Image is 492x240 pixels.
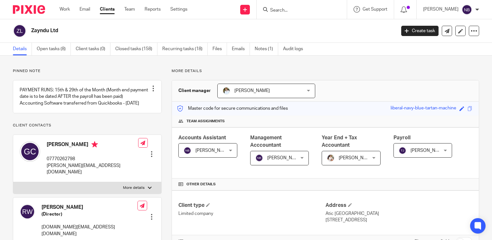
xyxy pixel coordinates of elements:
p: [DOMAIN_NAME][EMAIL_ADDRESS][DOMAIN_NAME] [42,224,137,237]
a: Reports [145,6,161,13]
p: Limited company [178,210,325,217]
span: Management Acccountant [250,135,282,148]
p: 07770262798 [47,156,138,162]
span: [PERSON_NAME] [339,156,374,160]
a: Files [213,43,227,55]
p: Master code for secure communications and files [177,105,288,112]
img: svg%3E [399,147,406,154]
h4: Address [326,202,472,209]
span: [PERSON_NAME] [411,148,446,153]
img: svg%3E [20,204,35,219]
i: Primary [91,141,98,148]
a: Email [80,6,90,13]
h4: [PERSON_NAME] [42,204,137,211]
img: Kayleigh%20Henson.jpeg [327,154,335,162]
a: Emails [232,43,250,55]
span: [PERSON_NAME] [267,156,303,160]
p: More details [123,185,145,190]
span: Team assignments [186,119,225,124]
a: Audit logs [283,43,308,55]
a: Clients [100,6,115,13]
span: Year End + Tax Accountant [322,135,357,148]
span: Payroll [393,135,411,140]
p: [STREET_ADDRESS] [326,217,472,223]
p: [PERSON_NAME][EMAIL_ADDRESS][DOMAIN_NAME] [47,162,138,176]
a: Team [124,6,135,13]
p: Pinned note [13,69,162,74]
a: Open tasks (8) [37,43,71,55]
h4: Client type [178,202,325,209]
img: svg%3E [184,147,191,154]
img: svg%3E [13,24,26,38]
div: liberal-navy-blue-tartan-machine [391,105,456,112]
a: Work [60,6,70,13]
a: Notes (1) [255,43,278,55]
h3: Client manager [178,88,211,94]
p: Atic [GEOGRAPHIC_DATA] [326,210,472,217]
input: Search [270,8,327,14]
span: [PERSON_NAME] [234,88,270,93]
h5: (Director) [42,211,137,217]
img: svg%3E [20,141,40,162]
span: Get Support [363,7,387,12]
a: Client tasks (0) [76,43,110,55]
span: Accounts Assistant [178,135,226,140]
img: sarah-royle.jpg [222,87,230,95]
img: svg%3E [255,154,263,162]
h2: Zayndu Ltd [31,27,319,34]
a: Create task [401,26,439,36]
a: Details [13,43,32,55]
p: More details [172,69,479,74]
span: Other details [186,182,216,187]
img: svg%3E [462,5,472,15]
img: Pixie [13,5,45,14]
h4: [PERSON_NAME] [47,141,138,149]
a: Closed tasks (158) [115,43,157,55]
span: [PERSON_NAME] [195,148,231,153]
p: Client contacts [13,123,162,128]
p: [PERSON_NAME] [423,6,459,13]
a: Settings [170,6,187,13]
a: Recurring tasks (18) [162,43,208,55]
